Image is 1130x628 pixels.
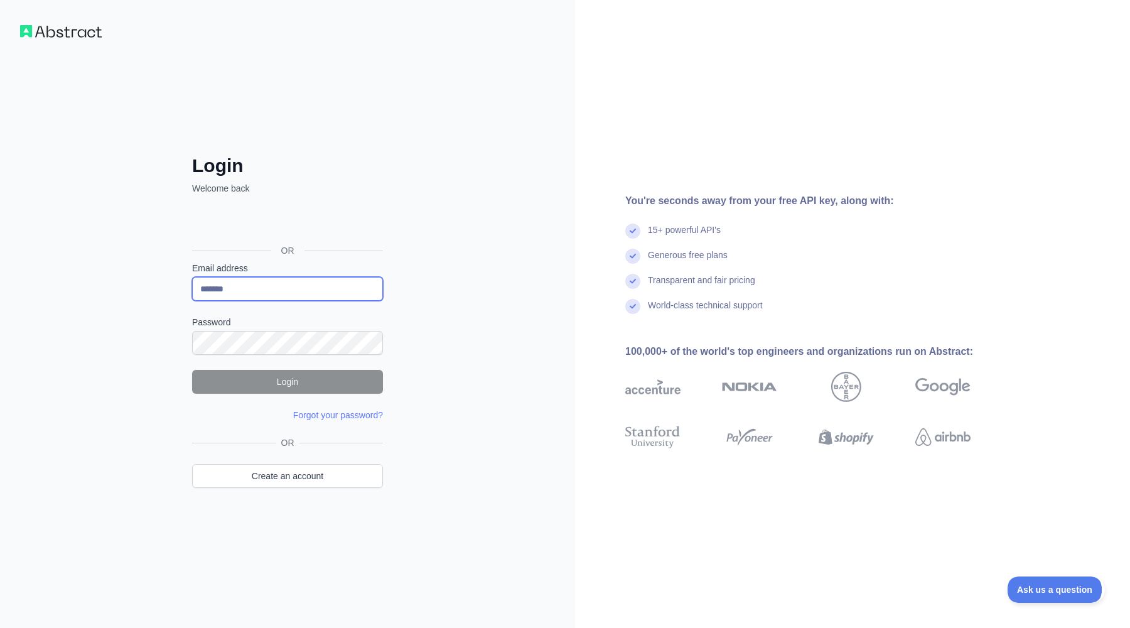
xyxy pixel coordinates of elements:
div: Transparent and fair pricing [648,274,755,299]
span: OR [276,436,299,449]
div: 100,000+ of the world's top engineers and organizations run on Abstract: [625,344,1011,359]
img: shopify [819,423,874,451]
iframe: Toggle Customer Support [1008,577,1105,603]
a: Create an account [192,464,383,488]
img: check mark [625,249,640,264]
img: stanford university [625,423,681,451]
img: check mark [625,274,640,289]
a: Forgot your password? [293,410,383,420]
img: accenture [625,372,681,402]
img: payoneer [722,423,777,451]
div: 15+ powerful API's [648,224,721,249]
label: Password [192,316,383,328]
img: google [915,372,971,402]
button: Login [192,370,383,394]
img: airbnb [915,423,971,451]
div: Logga in med Google. Öppnas på en ny flik. [192,208,380,236]
label: Email address [192,262,383,274]
div: World-class technical support [648,299,763,324]
span: OR [271,244,304,257]
h2: Login [192,154,383,177]
img: check mark [625,299,640,314]
img: nokia [722,372,777,402]
div: Generous free plans [648,249,728,274]
img: Workflow [20,25,102,38]
p: Welcome back [192,182,383,195]
img: check mark [625,224,640,239]
div: You're seconds away from your free API key, along with: [625,193,1011,208]
iframe: Knappen Logga in med Google [186,208,387,236]
img: bayer [831,372,861,402]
